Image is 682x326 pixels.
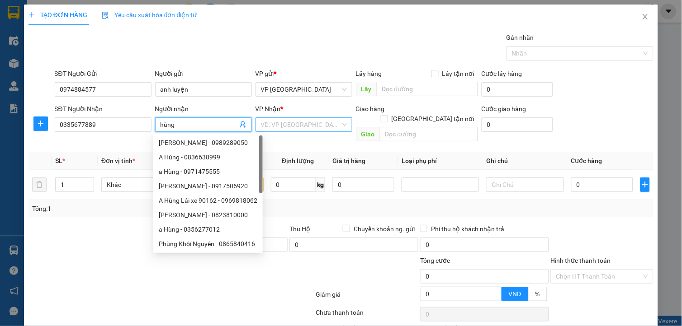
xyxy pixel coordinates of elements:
[640,177,650,192] button: plus
[153,164,263,179] div: a Hùng - 0971475555
[153,237,263,251] div: Phùng Khôi Nguyên - 0865840416
[641,181,649,188] span: plus
[159,239,257,249] div: Phùng Khôi Nguyên - 0865840416
[482,82,554,97] input: Cước lấy hàng
[535,290,540,298] span: %
[439,69,478,79] span: Lấy tận nơi
[356,82,377,96] span: Lấy
[551,257,611,264] label: Hình thức thanh toán
[153,193,263,208] div: A Hùng Lái xe 90162 - 0969818062
[482,105,526,112] label: Cước giao hàng
[315,307,419,323] div: Chưa thanh toán
[316,177,325,192] span: kg
[642,13,649,20] span: close
[153,222,263,237] div: a Hùng - 0356277012
[482,70,522,77] label: Cước lấy hàng
[55,104,152,114] div: SĐT Người Nhận
[315,289,419,305] div: Giảm giá
[55,69,152,79] div: SĐT Người Gửi
[153,135,263,150] div: Anh Hùng - 0989289050
[28,11,87,19] span: TẠO ĐƠN HÀNG
[256,69,352,79] div: VP gửi
[155,69,252,79] div: Người gửi
[159,196,257,205] div: A Hùng Lái xe 90162 - 0969818062
[332,157,366,164] span: Giá trị hàng
[32,177,47,192] button: delete
[159,210,257,220] div: [PERSON_NAME] - 0823810000
[28,12,35,18] span: plus
[107,178,173,191] span: Khác
[102,11,197,19] span: Yêu cầu xuất hóa đơn điện tử
[289,225,310,233] span: Thu Hộ
[483,152,567,170] th: Ghi chú
[427,224,508,234] span: Phí thu hộ khách nhận trả
[153,179,263,193] div: Anh Hùng - 0917506920
[159,152,257,162] div: A Hùng - 0836638999
[356,127,380,141] span: Giao
[486,177,564,192] input: Ghi Chú
[153,208,263,222] div: Anh Hùng - 0823810000
[155,104,252,114] div: Người nhận
[159,138,257,148] div: [PERSON_NAME] - 0989289050
[239,121,246,128] span: user-add
[159,181,257,191] div: [PERSON_NAME] - 0917506920
[377,82,478,96] input: Dọc đường
[356,105,385,112] span: Giao hàng
[282,157,314,164] span: Định lượng
[571,157,602,164] span: Cước hàng
[356,70,382,77] span: Lấy hàng
[350,224,418,234] span: Chuyển khoản ng. gửi
[159,224,257,234] div: a Hùng - 0356277012
[509,290,521,298] span: VND
[153,150,263,164] div: A Hùng - 0836638999
[398,152,483,170] th: Loại phụ phí
[332,177,394,192] input: 0
[159,167,257,177] div: a Hùng - 0971475555
[102,12,109,19] img: icon
[34,120,47,127] span: plus
[388,114,478,124] span: [GEOGRAPHIC_DATA] tận nơi
[33,116,48,131] button: plus
[482,117,554,132] input: Cước giao hàng
[261,83,347,96] span: VP Nam Trung
[32,204,264,214] div: Tổng: 1
[420,257,450,264] span: Tổng cước
[380,127,478,141] input: Dọc đường
[633,5,658,30] button: Close
[101,157,135,164] span: Đơn vị tính
[55,157,62,164] span: SL
[507,34,534,41] label: Gán nhãn
[256,105,281,112] span: VP Nhận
